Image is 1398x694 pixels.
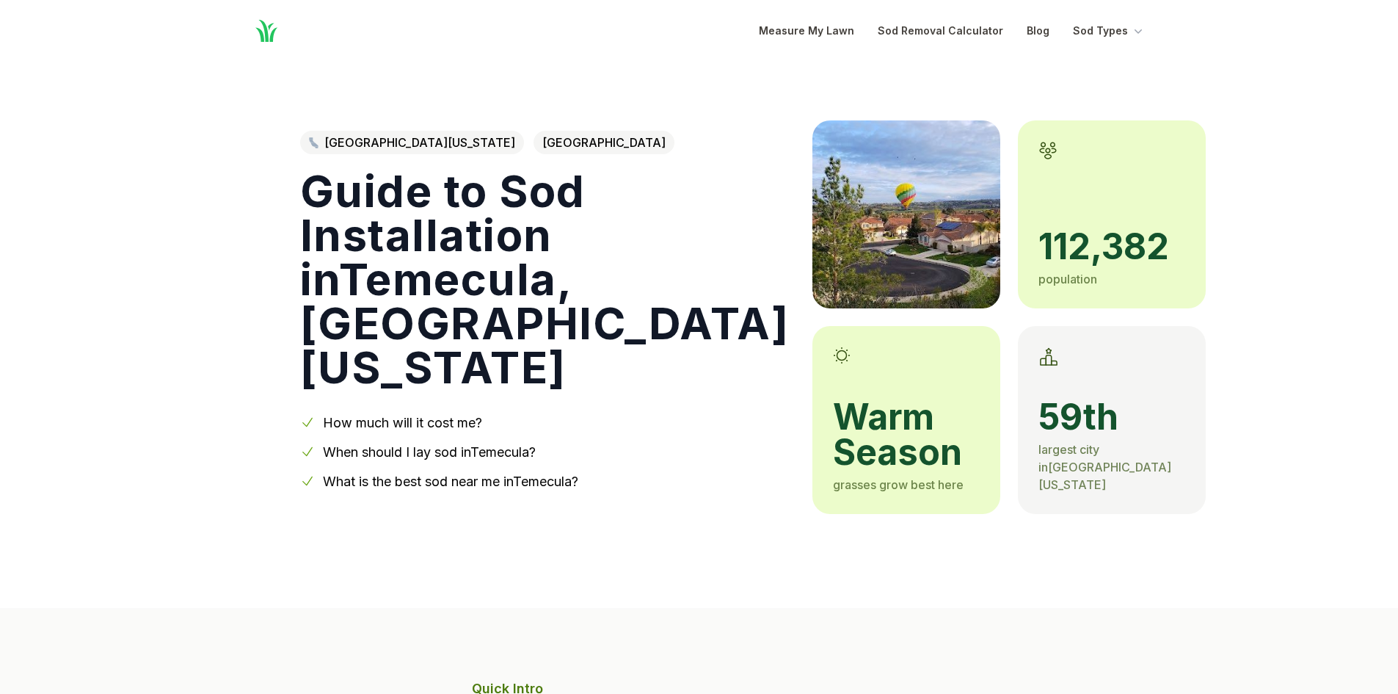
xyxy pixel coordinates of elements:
[812,120,1000,308] img: A picture of Temecula
[759,22,854,40] a: Measure My Lawn
[323,444,536,460] a: When should I lay sod inTemecula?
[300,169,790,389] h1: Guide to Sod Installation in Temecula , [GEOGRAPHIC_DATA][US_STATE]
[323,415,482,430] a: How much will it cost me?
[833,477,964,492] span: grasses grow best here
[300,131,524,154] a: [GEOGRAPHIC_DATA][US_STATE]
[1027,22,1049,40] a: Blog
[323,474,578,489] a: What is the best sod near me inTemecula?
[1038,272,1097,286] span: population
[1073,22,1146,40] button: Sod Types
[1038,400,1185,435] span: 59th
[309,137,318,148] img: Southern California state outline
[1038,442,1171,492] span: largest city in [GEOGRAPHIC_DATA][US_STATE]
[833,400,980,470] span: warm season
[1038,229,1185,264] span: 112,382
[534,131,674,154] span: [GEOGRAPHIC_DATA]
[878,22,1003,40] a: Sod Removal Calculator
